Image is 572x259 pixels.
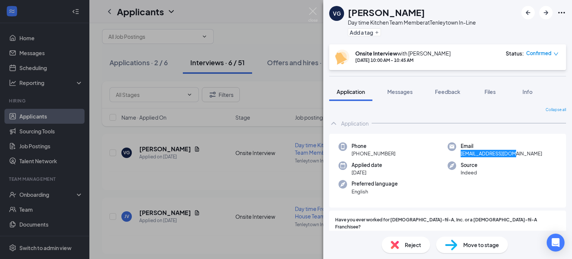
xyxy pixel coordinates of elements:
[352,180,398,187] span: Preferred language
[539,6,553,19] button: ArrowRight
[355,50,451,57] div: with [PERSON_NAME]
[541,8,550,17] svg: ArrowRight
[463,241,499,249] span: Move to stage
[557,8,566,17] svg: Ellipses
[461,161,477,169] span: Source
[375,30,379,35] svg: Plus
[506,50,524,57] div: Status :
[329,119,338,128] svg: ChevronUp
[526,50,552,57] span: Confirmed
[337,88,365,95] span: Application
[348,28,381,36] button: PlusAdd a tag
[405,241,421,249] span: Reject
[352,161,382,169] span: Applied date
[355,57,451,63] div: [DATE] 10:00 AM - 10:45 AM
[547,234,565,252] div: Open Intercom Messenger
[355,50,397,57] b: Onsite Interview
[521,6,535,19] button: ArrowLeftNew
[524,8,533,17] svg: ArrowLeftNew
[522,88,533,95] span: Info
[387,88,413,95] span: Messages
[553,51,559,57] span: down
[461,169,477,176] span: Indeed
[352,150,395,157] span: [PHONE_NUMBER]
[333,10,341,17] div: VG
[461,142,542,150] span: Email
[435,88,460,95] span: Feedback
[546,107,566,113] span: Collapse all
[484,88,496,95] span: Files
[461,150,542,157] span: [EMAIL_ADDRESS][DOMAIN_NAME]
[335,217,560,231] span: Have you ever worked for [DEMOGRAPHIC_DATA]-fil-A, Inc. or a [DEMOGRAPHIC_DATA]-fil-A Franchisee?
[352,142,395,150] span: Phone
[352,188,398,195] span: English
[348,6,425,19] h1: [PERSON_NAME]
[341,120,369,127] div: Application
[352,169,382,176] span: [DATE]
[348,19,476,26] div: Day time Kitchen Team Member at Tenleytown In-Line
